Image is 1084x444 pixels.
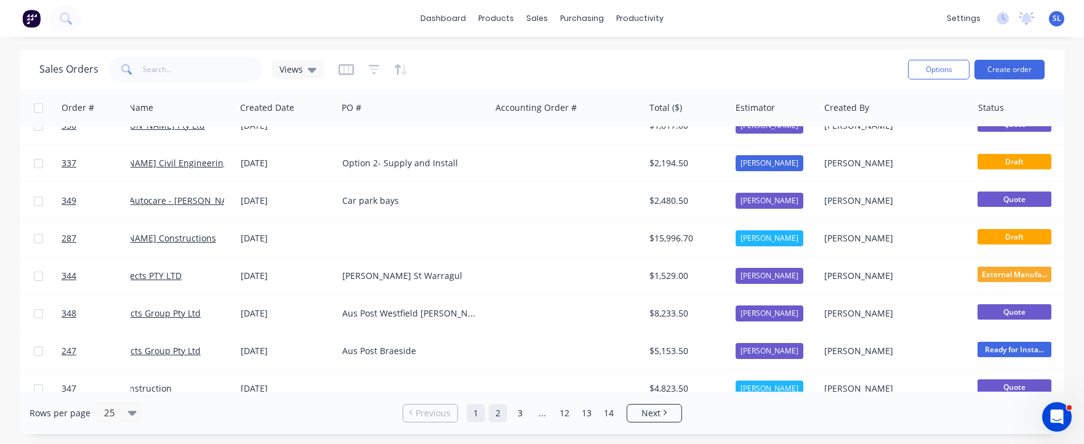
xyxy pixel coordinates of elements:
[62,232,76,244] span: 287
[649,232,722,244] div: $15,996.70
[627,407,681,419] a: Next page
[87,195,243,206] a: Goodyear Autocare - [PERSON_NAME]
[62,370,135,407] a: 347
[649,307,722,320] div: $8,233.50
[941,9,987,28] div: settings
[472,9,520,28] div: products
[974,60,1045,79] button: Create order
[824,270,961,282] div: [PERSON_NAME]
[22,9,41,28] img: Factory
[641,407,660,419] span: Next
[342,195,479,207] div: Car park bays
[533,404,552,422] a: Jump forward
[62,257,135,294] a: 344
[87,157,228,169] a: [PERSON_NAME] Civil Engineering
[978,229,1051,244] span: Draft
[824,307,961,320] div: [PERSON_NAME]
[62,195,76,207] span: 349
[62,333,135,369] a: 247
[1053,13,1061,24] span: SL
[62,345,76,357] span: 247
[978,379,1051,395] span: Quote
[496,102,577,114] div: Accounting Order #
[824,382,961,395] div: [PERSON_NAME]
[241,195,332,207] div: [DATE]
[978,342,1051,357] span: Ready for Insta...
[978,192,1051,207] span: Quote
[610,9,670,28] div: productivity
[414,9,472,28] a: dashboard
[342,270,479,282] div: [PERSON_NAME] St Warragul
[511,404,529,422] a: Page 3
[520,9,554,28] div: sales
[62,157,76,169] span: 337
[62,145,135,182] a: 337
[30,407,90,419] span: Rows per page
[649,345,722,357] div: $5,153.50
[62,182,135,219] a: 349
[241,232,332,244] div: [DATE]
[649,102,682,114] div: Total ($)
[87,232,216,244] a: [PERSON_NAME] Constructions
[649,270,722,282] div: $1,529.00
[736,230,803,246] div: [PERSON_NAME]
[398,404,687,422] ul: Pagination
[978,154,1051,169] span: Draft
[736,305,803,321] div: [PERSON_NAME]
[62,382,76,395] span: 347
[62,102,94,114] div: Order #
[978,102,1004,114] div: Status
[241,307,332,320] div: [DATE]
[978,267,1051,282] span: External Manufa...
[824,157,961,169] div: [PERSON_NAME]
[736,268,803,284] div: [PERSON_NAME]
[143,57,263,82] input: Search...
[978,304,1051,320] span: Quote
[241,382,332,395] div: [DATE]
[241,270,332,282] div: [DATE]
[467,404,485,422] a: Page 1 is your current page
[577,404,596,422] a: Page 13
[241,345,332,357] div: [DATE]
[649,382,722,395] div: $4,823.50
[62,270,76,282] span: 344
[908,60,970,79] button: Options
[824,232,961,244] div: [PERSON_NAME]
[649,157,722,169] div: $2,194.50
[824,102,869,114] div: Created By
[489,404,507,422] a: Page 2
[62,307,76,320] span: 348
[736,381,803,397] div: [PERSON_NAME]
[736,102,775,114] div: Estimator
[62,295,135,332] a: 348
[62,220,135,257] a: 287
[416,407,451,419] span: Previous
[87,345,201,357] a: Infra Projects Group Pty Ltd
[736,343,803,359] div: [PERSON_NAME]
[39,63,98,75] h1: Sales Orders
[342,157,479,169] div: Option 2- Supply and Install
[824,195,961,207] div: [PERSON_NAME]
[279,63,303,76] span: Views
[824,345,961,357] div: [PERSON_NAME]
[342,307,479,320] div: Aus Post Westfield [PERSON_NAME]
[240,102,294,114] div: Created Date
[1042,402,1072,432] iframe: Intercom live chat
[342,102,361,114] div: PO #
[554,9,610,28] div: purchasing
[87,307,201,319] a: Infra Projects Group Pty Ltd
[555,404,574,422] a: Page 12
[649,195,722,207] div: $2,480.50
[241,157,332,169] div: [DATE]
[342,345,479,357] div: Aus Post Braeside
[600,404,618,422] a: Page 14
[403,407,457,419] a: Previous page
[736,155,803,171] div: [PERSON_NAME]
[736,193,803,209] div: [PERSON_NAME]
